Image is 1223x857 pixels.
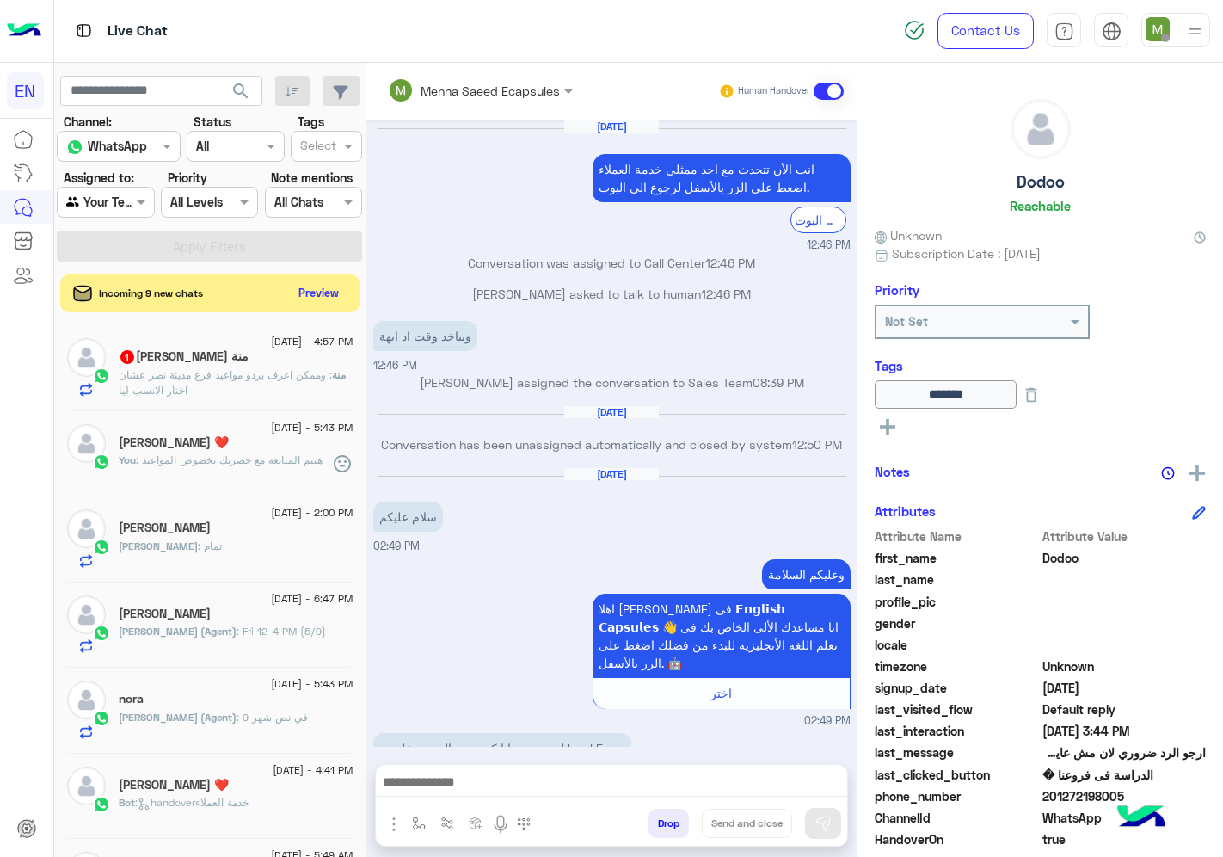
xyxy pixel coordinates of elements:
span: وممكن اعرف بردو مواعيد فرع مدينة نصر عشان اختار الانسب ليا [119,368,332,397]
p: 27/8/2025, 12:46 PM [593,154,851,202]
p: Conversation was assigned to Call Center [373,254,851,272]
span: [DATE] - 4:57 PM [271,334,353,349]
img: tab [73,20,95,41]
h6: Reachable [1010,198,1071,213]
h6: Priority [875,282,919,298]
span: locale [875,636,1039,654]
img: select flow [412,817,426,830]
button: Apply Filters [57,231,362,262]
img: profile [1184,21,1206,42]
span: Subscription Date : [DATE] [892,244,1041,262]
img: defaultAdmin.png [67,509,106,548]
span: HandoverOn [875,830,1039,848]
button: create order [462,809,490,837]
span: 12:46 PM [807,237,851,254]
span: ChannelId [875,809,1039,827]
img: send voice note [490,814,511,835]
span: Default reply [1042,700,1207,718]
span: 12:46 PM [373,359,417,372]
span: 12:50 PM [792,437,842,452]
a: Contact Us [937,13,1034,49]
span: last_visited_flow [875,700,1039,718]
label: Status [194,113,231,131]
label: Note mentions [271,169,353,187]
span: last_interaction [875,722,1039,740]
img: send message [814,815,832,832]
span: Attribute Name [875,527,1039,546]
span: 08:39 PM [753,375,804,390]
img: WhatsApp [93,539,110,556]
div: Select [298,136,336,158]
img: hulul-logo.png [1111,788,1171,848]
span: في نص شهر 9 [237,711,308,724]
span: 02:49 PM [804,713,851,730]
span: null [1042,636,1207,654]
h6: Attributes [875,503,936,519]
span: 12:46 PM [701,287,751,301]
img: WhatsApp [93,625,110,642]
img: WhatsApp [93,710,110,727]
p: [PERSON_NAME] assigned the conversation to Sales Team [373,373,851,392]
img: tab [1054,22,1074,41]
label: Assigned to: [64,169,134,187]
span: profile_pic [875,593,1039,611]
span: 02:49 PM [373,539,420,552]
small: Human Handover [738,84,810,98]
span: [PERSON_NAME] (Agent) [119,625,237,638]
span: You [119,453,136,466]
p: 1/9/2025, 2:49 PM [593,594,851,678]
img: WhatsApp [93,796,110,813]
span: [DATE] - 2:00 PM [271,505,353,521]
img: add [1189,465,1205,481]
span: [PERSON_NAME] [119,539,198,552]
span: Dodoo [1042,549,1207,567]
span: [DATE] - 4:41 PM [273,762,353,778]
span: ارجو الرد ضروري لان مش عايزة اتاخر وانا ممكن انزل من الاسبوع الي جاي [1042,743,1207,761]
button: Send and close [702,809,792,838]
span: phone_number [875,787,1039,805]
span: [DATE] - 6:47 PM [271,591,353,607]
p: [PERSON_NAME] asked to talk to human [373,285,851,303]
span: first_name [875,549,1039,567]
span: 2 [1042,809,1207,827]
a: tab [1047,13,1081,49]
img: make a call [517,817,531,831]
span: الدراسة فى فروعنا � [1042,766,1207,784]
img: defaultAdmin.png [67,595,106,634]
img: create order [469,817,482,830]
div: EN [7,72,44,109]
span: Incoming 9 new chats [99,286,203,301]
p: 1/9/2025, 2:51 PM [373,733,631,835]
img: defaultAdmin.png [67,338,106,377]
h6: [DATE] [564,406,659,418]
span: [DATE] - 5:43 PM [271,420,353,435]
span: اختر [710,686,732,700]
p: 27/8/2025, 12:46 PM [373,321,477,351]
p: Conversation has been unassigned automatically and closed by system [373,435,851,453]
p: 1/9/2025, 2:49 PM [762,559,851,589]
img: WhatsApp [93,453,110,471]
span: Attribute Value [1042,527,1207,546]
span: Unknown [875,226,942,244]
img: defaultAdmin.png [67,767,106,805]
button: Trigger scenario [433,809,462,837]
label: Channel: [64,113,112,131]
span: 12:46 PM [705,256,755,270]
label: Priority [168,169,207,187]
img: Trigger scenario [440,817,454,830]
img: userImage [1146,17,1170,41]
p: 1/9/2025, 2:49 PM [373,502,443,532]
span: last_clicked_button [875,766,1039,784]
h5: منة عادل [119,349,249,364]
button: Preview [292,281,347,305]
span: null [1042,614,1207,632]
button: search [220,76,262,113]
span: true [1042,830,1207,848]
span: 2025-09-01T12:44:19.595Z [1042,722,1207,740]
span: last_name [875,570,1039,589]
h6: [DATE] [564,468,659,480]
span: منة [332,368,346,381]
span: signup_date [875,679,1039,697]
h5: nora [119,692,144,706]
span: Unknown [1042,657,1207,675]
